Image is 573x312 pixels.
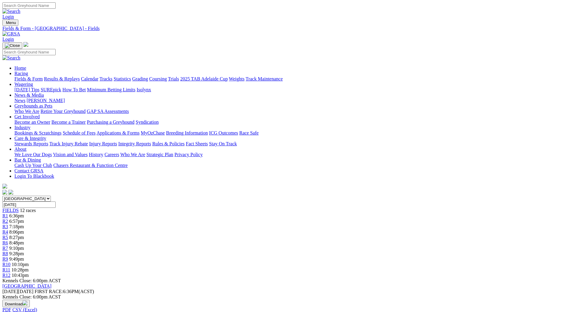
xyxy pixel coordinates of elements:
[89,141,117,146] a: Injury Reports
[2,31,20,37] img: GRSA
[14,130,571,136] div: Industry
[118,141,151,146] a: Integrity Reports
[2,37,14,42] a: Login
[44,76,80,81] a: Results & Replays
[114,76,131,81] a: Statistics
[35,289,63,294] span: FIRST RACE:
[168,76,179,81] a: Trials
[14,125,30,130] a: Industry
[9,240,24,245] span: 8:48pm
[14,65,26,71] a: Home
[14,120,571,125] div: Get Involved
[14,109,571,114] div: Greyhounds as Pets
[2,219,8,224] a: R2
[11,267,29,272] span: 10:28pm
[2,190,7,195] img: facebook.svg
[41,87,61,92] a: SUREpick
[100,76,112,81] a: Tracks
[87,120,134,125] a: Purchasing a Greyhound
[63,130,95,135] a: Schedule of Fees
[2,229,8,235] a: R4
[14,87,571,92] div: Wagering
[14,141,571,147] div: Care & Integrity
[9,246,24,251] span: 9:10pm
[2,9,20,14] img: Search
[41,109,86,114] a: Retire Your Greyhound
[137,87,151,92] a: Isolynx
[14,109,39,114] a: Who We Are
[14,120,50,125] a: Become an Owner
[2,184,7,189] img: logo-grsa-white.png
[14,152,571,157] div: About
[14,147,26,152] a: About
[2,26,571,31] a: Fields & Form - [GEOGRAPHIC_DATA] - Fields
[2,213,8,218] a: R1
[2,246,8,251] a: R7
[14,136,46,141] a: Care & Integrity
[2,14,14,19] a: Login
[2,208,19,213] a: FIELDS
[14,76,571,82] div: Racing
[2,2,56,9] input: Search
[120,152,145,157] a: Who We Are
[2,20,18,26] button: Toggle navigation
[2,289,18,294] span: [DATE]
[97,130,140,135] a: Applications & Forms
[14,130,61,135] a: Bookings & Scratchings
[14,168,43,173] a: Contact GRSA
[2,273,11,278] a: R12
[166,130,208,135] a: Breeding Information
[9,235,24,240] span: 8:27pm
[14,103,52,108] a: Greyhounds as Pets
[14,98,25,103] a: News
[14,71,28,76] a: Racing
[12,262,29,267] span: 10:10pm
[136,120,159,125] a: Syndication
[2,256,8,262] span: R9
[14,163,52,168] a: Cash Up Your Club
[14,114,40,119] a: Get Involved
[51,120,86,125] a: Become a Trainer
[14,157,41,162] a: Bar & Dining
[14,92,44,98] a: News & Media
[2,262,11,267] a: R10
[174,152,203,157] a: Privacy Policy
[2,240,8,245] span: R6
[152,141,185,146] a: Rules & Policies
[2,235,8,240] span: R5
[2,289,33,294] span: [DATE]
[63,87,86,92] a: How To Bet
[26,98,65,103] a: [PERSON_NAME]
[9,256,24,262] span: 9:49pm
[180,76,228,81] a: 2025 TAB Adelaide Cup
[2,49,56,55] input: Search
[14,152,52,157] a: We Love Our Dogs
[9,219,24,224] span: 6:57pm
[9,229,24,235] span: 8:06pm
[87,109,129,114] a: GAP SA Assessments
[81,76,98,81] a: Calendar
[2,251,8,256] a: R8
[2,278,61,283] span: Kennels Close: 6:00pm ACST
[20,208,36,213] span: 12 races
[2,224,8,229] span: R3
[209,130,238,135] a: ICG Outcomes
[14,163,571,168] div: Bar & Dining
[2,55,20,61] img: Search
[14,141,48,146] a: Stewards Reports
[14,76,43,81] a: Fields & Form
[132,76,148,81] a: Grading
[2,294,571,300] div: Kennels Close: 6:00pm ACST
[2,283,51,289] a: [GEOGRAPHIC_DATA]
[2,267,10,272] a: R11
[23,42,28,47] img: logo-grsa-white.png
